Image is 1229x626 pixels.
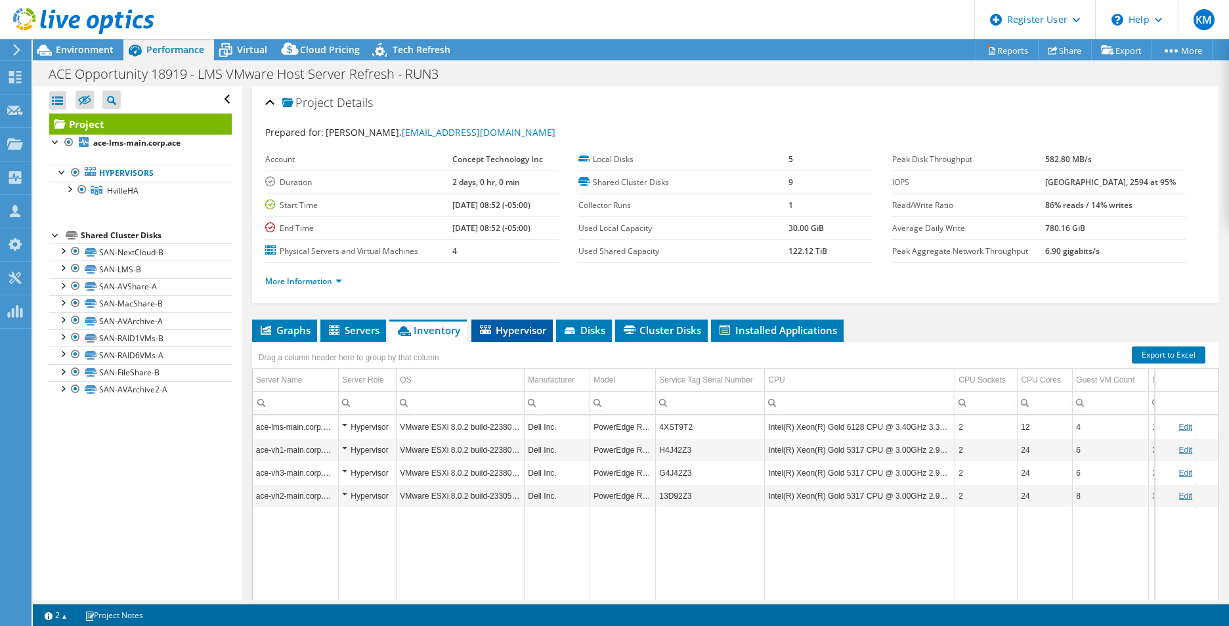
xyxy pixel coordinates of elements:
[397,391,525,414] td: Column OS, Filter cell
[49,364,232,381] a: SAN-FileShare-B
[892,222,1045,235] label: Average Daily Write
[49,261,232,278] a: SAN-LMS-B
[93,137,181,148] b: ace-lms-main.corp.ace
[81,228,232,243] div: Shared Cluster Disks
[452,222,530,234] b: [DATE] 08:52 (-05:00)
[339,461,397,484] td: Column Server Role, Value Hypervisor
[265,153,452,166] label: Account
[327,323,379,337] span: Servers
[525,391,590,414] td: Column Manufacturer, Filter cell
[342,465,393,481] div: Hypervisor
[397,461,525,484] td: Column OS, Value VMware ESXi 8.0.2 build-22380479
[339,369,397,392] td: Server Role Column
[955,484,1018,507] td: Column CPU Sockets, Value 2
[765,369,955,392] td: CPU Column
[265,176,452,189] label: Duration
[342,372,383,388] div: Server Role
[1149,415,1197,438] td: Column Memory, Value 190.62 GiB
[397,484,525,507] td: Column OS, Value VMware ESXi 8.0.2 build-23305546
[525,484,590,507] td: Column Manufacturer, Value Dell Inc.
[578,199,788,212] label: Collector Runs
[528,372,574,388] div: Manufacturer
[253,369,339,392] td: Server Name Column
[1045,199,1132,211] b: 86% reads / 14% writes
[1149,391,1197,414] td: Column Memory, Filter cell
[49,135,232,152] a: ace-lms-main.corp.ace
[339,438,397,461] td: Column Server Role, Value Hypervisor
[300,43,360,56] span: Cloud Pricing
[402,126,555,138] a: [EMAIL_ADDRESS][DOMAIN_NAME]
[1018,484,1073,507] td: Column CPU Cores, Value 24
[1073,484,1149,507] td: Column Guest VM Count, Value 8
[396,323,460,337] span: Inventory
[1178,446,1192,455] a: Edit
[339,484,397,507] td: Column Server Role, Value Hypervisor
[765,415,955,438] td: Column CPU, Value Intel(R) Xeon(R) Gold 6128 CPU @ 3.40GHz 3.39 GHz
[252,342,1218,621] div: Data grid
[1018,415,1073,438] td: Column CPU Cores, Value 12
[397,438,525,461] td: Column OS, Value VMware ESXi 8.0.2 build-22380479
[892,176,1045,189] label: IOPS
[656,438,765,461] td: Column Service Tag Serial Number, Value H4J42Z3
[1149,438,1197,461] td: Column Memory, Value 383.09 GiB
[253,415,339,438] td: Column Server Name, Value ace-lms-main.corp.ace
[1149,369,1197,392] td: Memory Column
[265,126,324,138] label: Prepared for:
[253,461,339,484] td: Column Server Name, Value ace-vh3-main.corp.ace
[49,312,232,329] a: SAN-AVArchive-A
[788,177,793,188] b: 9
[765,391,955,414] td: Column CPU, Filter cell
[788,199,793,211] b: 1
[253,438,339,461] td: Column Server Name, Value ace-vh1-main.corp.ace
[1018,438,1073,461] td: Column CPU Cores, Value 24
[342,442,393,458] div: Hypervisor
[342,488,393,504] div: Hypervisor
[656,415,765,438] td: Column Service Tag Serial Number, Value 4XST9T2
[265,199,452,212] label: Start Time
[1178,423,1192,432] a: Edit
[765,461,955,484] td: Column CPU, Value Intel(R) Xeon(R) Gold 5317 CPU @ 3.00GHz 2.99 GHz
[578,176,788,189] label: Shared Cluster Disks
[75,607,152,623] a: Project Notes
[282,96,334,110] span: Project
[959,372,1005,388] div: CPU Sockets
[765,484,955,507] td: Column CPU, Value Intel(R) Xeon(R) Gold 5317 CPU @ 3.00GHz 2.99 GHz
[265,245,452,258] label: Physical Servers and Virtual Machines
[397,369,525,392] td: OS Column
[892,153,1045,166] label: Peak Disk Throughput
[1073,438,1149,461] td: Column Guest VM Count, Value 6
[49,381,232,398] a: SAN-AVArchive2-A
[1178,469,1192,478] a: Edit
[452,177,520,188] b: 2 days, 0 hr, 0 min
[955,369,1018,392] td: CPU Sockets Column
[1111,14,1123,26] svg: \n
[342,419,393,435] div: Hypervisor
[525,369,590,392] td: Manufacturer Column
[955,461,1018,484] td: Column CPU Sockets, Value 2
[49,295,232,312] a: SAN-MacShare-B
[765,438,955,461] td: Column CPU, Value Intel(R) Xeon(R) Gold 5317 CPU @ 3.00GHz 2.99 GHz
[49,114,232,135] a: Project
[35,607,76,623] a: 2
[1045,154,1092,165] b: 582.80 MB/s
[593,372,615,388] div: Model
[976,40,1039,60] a: Reports
[590,369,656,392] td: Model Column
[397,415,525,438] td: Column OS, Value VMware ESXi 8.0.2 build-22380479
[1018,461,1073,484] td: Column CPU Cores, Value 24
[393,43,450,56] span: Tech Refresh
[659,372,753,388] div: Service Tag Serial Number
[525,461,590,484] td: Column Manufacturer, Value Dell Inc.
[578,222,788,235] label: Used Local Capacity
[339,391,397,414] td: Column Server Role, Filter cell
[578,153,788,166] label: Local Disks
[788,154,793,165] b: 5
[1073,391,1149,414] td: Column Guest VM Count, Filter cell
[1073,461,1149,484] td: Column Guest VM Count, Value 6
[718,323,837,337] span: Installed Applications
[452,154,543,165] b: Concept Technology Inc
[49,329,232,346] a: SAN-RAID1VMs-B
[656,391,765,414] td: Column Service Tag Serial Number, Filter cell
[1073,415,1149,438] td: Column Guest VM Count, Value 4
[1045,222,1085,234] b: 780.16 GiB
